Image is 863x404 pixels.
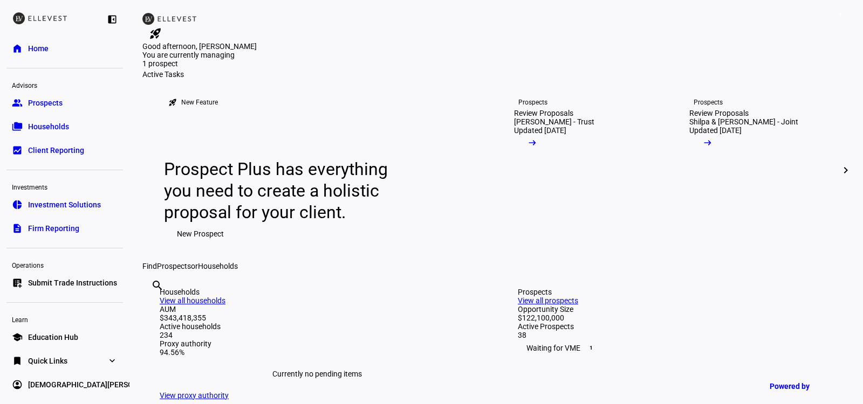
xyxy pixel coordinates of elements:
[28,332,78,343] span: Education Hub
[160,288,475,296] div: Households
[12,43,23,54] eth-mat-symbol: home
[12,97,23,108] eth-mat-symbol: group
[12,223,23,234] eth-mat-symbol: description
[587,344,595,352] span: 1
[12,121,23,132] eth-mat-symbol: folder_copy
[28,121,69,132] span: Households
[160,331,475,339] div: 234
[28,277,117,288] span: Submit Trade Instructions
[518,305,833,314] div: Opportunity Size
[198,262,238,270] span: Households
[142,70,850,79] div: Active Tasks
[107,356,118,366] eth-mat-symbol: expand_more
[157,262,191,270] span: Prospects
[142,262,850,270] div: Find or
[28,199,101,210] span: Investment Solutions
[518,296,578,305] a: View all prospects
[6,140,123,161] a: bid_landscapeClient Reporting
[107,14,118,25] eth-mat-symbol: left_panel_close
[12,379,23,390] eth-mat-symbol: account_circle
[142,59,250,68] div: 1 prospect
[28,223,79,234] span: Firm Reporting
[12,356,23,366] eth-mat-symbol: bookmark
[28,145,84,156] span: Client Reporting
[518,288,833,296] div: Prospects
[149,27,162,40] mat-icon: rocket_launch
[518,339,833,357] div: Waiting for VME
[12,277,23,288] eth-mat-symbol: list_alt_add
[694,98,723,107] div: Prospects
[518,314,833,322] div: $122,100,000
[518,98,547,107] div: Prospects
[6,38,123,59] a: homeHome
[160,296,225,305] a: View all households
[6,116,123,137] a: folder_copyHouseholds
[28,97,63,108] span: Prospects
[160,305,475,314] div: AUM
[702,137,713,148] mat-icon: arrow_right_alt
[836,11,845,19] span: 1
[28,43,49,54] span: Home
[689,109,749,117] div: Review Proposals
[689,126,742,135] div: Updated [DATE]
[160,357,475,391] div: Currently no pending items
[164,223,237,245] button: New Prospect
[12,145,23,156] eth-mat-symbol: bid_landscape
[6,179,123,194] div: Investments
[160,314,475,322] div: $343,418,355
[160,391,229,400] a: View proxy authority
[160,339,475,348] div: Proxy authority
[514,109,573,117] div: Review Proposals
[151,294,153,307] input: Enter name of prospect or household
[177,223,224,245] span: New Prospect
[527,137,538,148] mat-icon: arrow_right_alt
[164,158,409,223] div: Prospect Plus has everything you need to create a holistic proposal for your client.
[160,322,475,331] div: Active households
[12,332,23,343] eth-mat-symbol: school
[6,218,123,239] a: descriptionFirm Reporting
[142,51,235,59] span: You are currently managing
[839,164,852,177] mat-icon: chevron_right
[689,117,798,126] div: Shilpa & [PERSON_NAME] - Joint
[6,77,123,92] div: Advisors
[514,117,594,126] div: [PERSON_NAME] - Trust
[12,199,23,210] eth-mat-symbol: pie_chart
[497,79,663,262] a: ProspectsReview Proposals[PERSON_NAME] - TrustUpdated [DATE]
[672,79,839,262] a: ProspectsReview ProposalsShilpa & [PERSON_NAME] - JointUpdated [DATE]
[168,98,177,107] mat-icon: rocket_launch
[764,376,847,396] a: Powered by
[142,42,850,51] div: Good afternoon, [PERSON_NAME]
[6,257,123,272] div: Operations
[6,194,123,215] a: pie_chartInvestment Solutions
[6,92,123,114] a: groupProspects
[514,126,566,135] div: Updated [DATE]
[151,279,164,292] mat-icon: search
[518,331,833,339] div: 38
[181,98,218,107] div: New Feature
[28,356,67,366] span: Quick Links
[28,379,165,390] span: [DEMOGRAPHIC_DATA][PERSON_NAME]
[6,311,123,326] div: Learn
[160,348,475,357] div: 94.56%
[518,322,833,331] div: Active Prospects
